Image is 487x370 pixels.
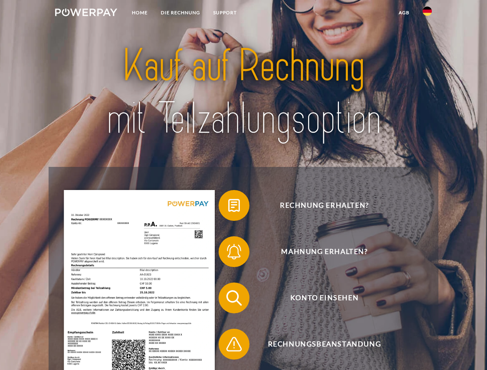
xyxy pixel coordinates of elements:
button: Rechnungsbeanstandung [219,329,419,360]
img: qb_search.svg [224,288,244,308]
a: DIE RECHNUNG [154,6,207,20]
span: Konto einsehen [230,283,419,313]
img: title-powerpay_de.svg [74,37,413,148]
img: qb_warning.svg [224,335,244,354]
img: qb_bill.svg [224,196,244,215]
button: Mahnung erhalten? [219,236,419,267]
span: Rechnung erhalten? [230,190,419,221]
a: Home [125,6,154,20]
span: Rechnungsbeanstandung [230,329,419,360]
img: logo-powerpay-white.svg [55,8,117,16]
button: Rechnung erhalten? [219,190,419,221]
a: SUPPORT [207,6,243,20]
img: qb_bell.svg [224,242,244,261]
a: agb [392,6,416,20]
span: Mahnung erhalten? [230,236,419,267]
button: Konto einsehen [219,283,419,313]
img: de [423,7,432,16]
